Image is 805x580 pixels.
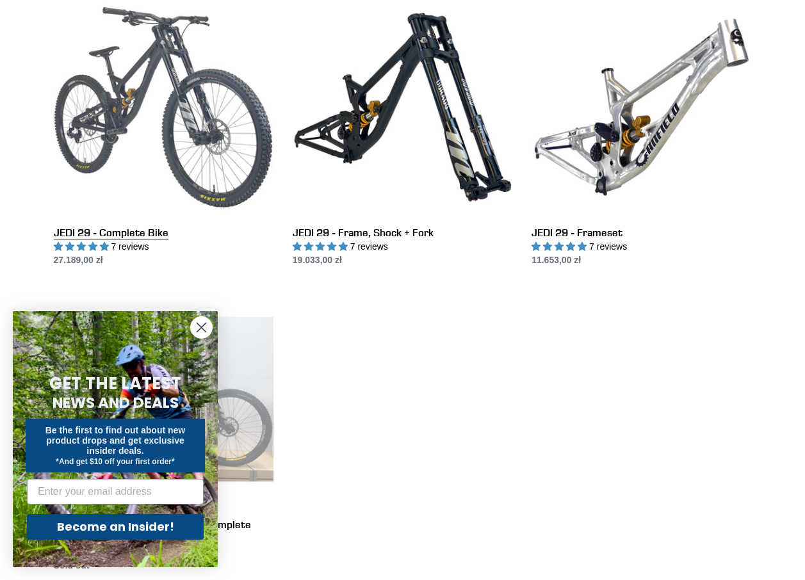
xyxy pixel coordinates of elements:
button: Close dialog [190,316,213,339]
input: Enter your email address [27,479,204,504]
button: Become an Insider! [27,514,204,540]
span: NEWS AND DEALS [53,392,179,413]
span: Be the first to find out about new product drops and get exclusive insider deals. [45,425,186,456]
span: GET THE LATEST [49,372,181,395]
span: *And get $10 off your first order* [56,457,174,466]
